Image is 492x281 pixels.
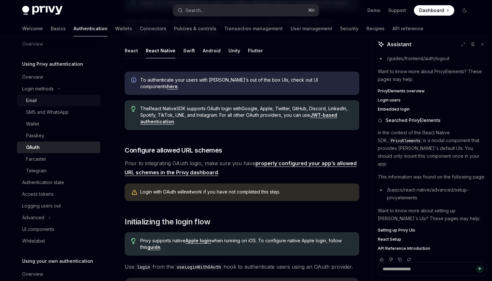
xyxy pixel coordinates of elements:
[378,228,487,233] a: Setting up Privy UIs
[386,117,441,124] span: Searched PrivyElements
[388,7,406,14] a: Support
[131,77,138,84] svg: Info
[378,246,487,251] a: API Reference Introduction
[378,186,487,202] li: /basics/react-native/advanced/setup-privyelements
[203,43,221,58] button: Android
[22,237,45,245] div: Whitelabel
[51,21,66,36] a: Basics
[459,5,470,16] button: Toggle dark mode
[391,138,420,143] span: PrivyElements
[387,40,411,48] span: Assistant
[17,71,100,83] a: Overview
[22,21,43,36] a: Welcome
[146,43,175,58] button: React Native
[378,98,487,103] a: Login users
[22,6,62,15] img: dark logo
[173,5,319,16] button: Search...⌘K
[378,207,487,222] p: Want to know more about setting up [PERSON_NAME]'s UIs? These pages may help:
[248,43,263,58] button: Flutter
[22,257,93,265] h5: Using your own authentication
[414,5,454,16] a: Dashboard
[378,68,487,83] p: Want to know more about PrivyElements? These pages may help:
[26,155,46,163] div: Farcaster
[378,107,487,112] a: Embedded login
[22,270,43,278] div: Overview
[22,190,54,198] div: Access tokens
[378,107,410,112] span: Embedded login
[340,21,359,36] a: Security
[22,85,54,93] div: Login methods
[17,223,100,235] a: UI components
[140,105,353,125] span: The React Native SDK supports OAuth login with Google, Apple, Twitter, GitHub, Discord, LinkedIn,...
[17,153,100,165] a: Farcaster
[17,106,100,118] a: SMS and WhatsApp
[378,117,487,124] button: Searched PrivyElements
[74,21,107,36] a: Authentication
[378,55,487,62] li: /guides/frontend/auth/logout
[185,238,211,244] a: Apple login
[228,43,240,58] button: Unity
[366,21,385,36] a: Recipes
[131,106,136,112] svg: Tip
[26,143,40,151] div: OAuth
[26,120,39,128] div: Wallet
[26,167,47,175] div: Telegram
[378,98,401,103] span: Login users
[115,21,132,36] a: Wallets
[367,7,380,14] a: Demo
[419,7,444,14] span: Dashboard
[378,246,430,251] span: API Reference Introduction
[131,189,138,196] svg: Warning
[17,165,100,177] a: Telegram
[392,21,423,36] a: API reference
[147,244,160,250] a: guide
[378,237,401,242] span: React Setup
[125,146,222,155] span: Configure allowed URL schemes
[17,130,100,141] a: Passkey
[17,200,100,212] a: Logging users out
[22,179,64,186] div: Authentication state
[140,189,353,196] div: Login with OAuth will work if you have not completed this step.
[378,129,487,168] p: In the context of the React Native SDK, is a modal component that provides [PERSON_NAME]'s defaul...
[378,237,487,242] a: React Setup
[183,43,195,58] button: Swift
[140,237,353,250] span: Privy supports native when running on iOS. To configure native Apple login, follow this .
[224,21,283,36] a: Transaction management
[125,43,138,58] button: React
[17,235,100,247] a: Whitelabel
[378,88,487,94] a: PrivyElements overview
[291,21,332,36] a: User management
[22,202,61,210] div: Logging users out
[308,8,315,13] span: ⌘ K
[378,88,425,94] span: PrivyElements overview
[22,214,44,221] div: Advanced
[17,268,100,280] a: Overview
[17,141,100,153] a: OAuth
[17,95,100,106] a: Email
[17,118,100,130] a: Wallet
[378,228,415,233] span: Setting up Privy UIs
[184,189,191,194] strong: not
[26,108,69,116] div: SMS and WhatsApp
[22,73,43,81] div: Overview
[17,177,100,188] a: Authentication state
[167,84,178,89] a: here
[140,21,166,36] a: Connectors
[185,7,204,14] div: Search...
[22,60,83,68] h5: Using Privy authentication
[140,77,353,90] span: To authenticate your users with [PERSON_NAME]’s out of the box UIs, check out UI components .
[17,188,100,200] a: Access tokens
[125,159,359,177] span: Prior to integrating OAuth login, make sure you have .
[22,225,54,233] div: UI components
[476,265,484,273] button: Send message
[26,132,44,140] div: Passkey
[174,21,216,36] a: Policies & controls
[378,173,487,181] p: This information was found on the following page:
[26,97,37,104] div: Email
[131,238,136,244] svg: Tip
[125,217,210,227] span: Initializing the login flow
